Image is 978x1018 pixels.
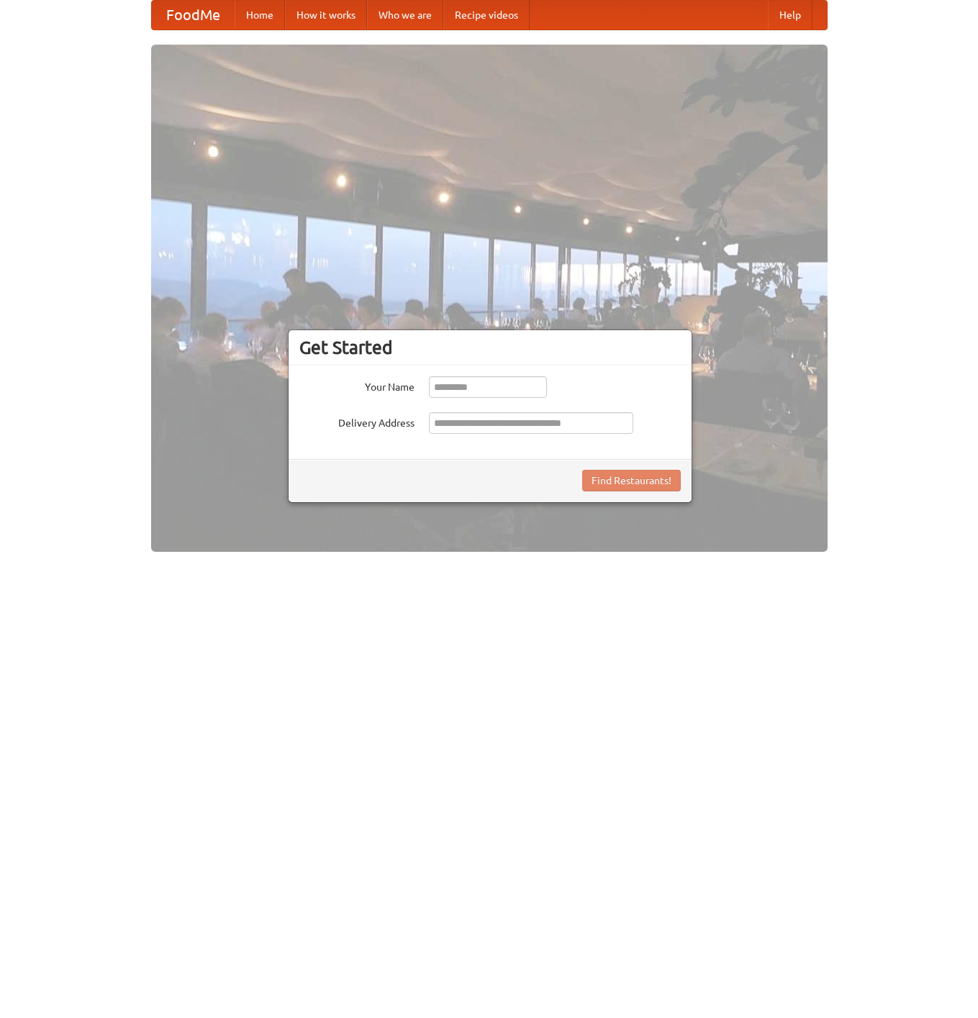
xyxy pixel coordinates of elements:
[443,1,530,29] a: Recipe videos
[235,1,285,29] a: Home
[367,1,443,29] a: Who we are
[582,470,681,491] button: Find Restaurants!
[299,412,415,430] label: Delivery Address
[768,1,812,29] a: Help
[152,1,235,29] a: FoodMe
[285,1,367,29] a: How it works
[299,376,415,394] label: Your Name
[299,337,681,358] h3: Get Started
